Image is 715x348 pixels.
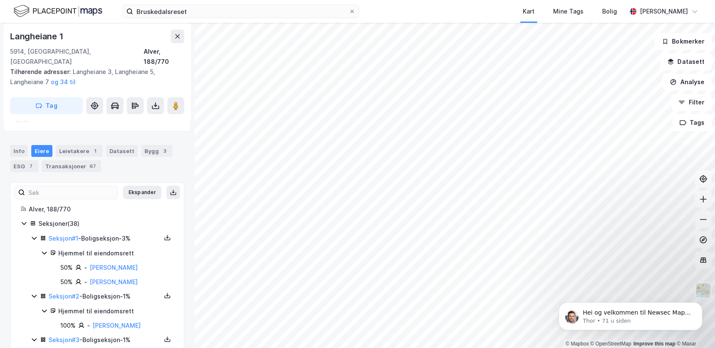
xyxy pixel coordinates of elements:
[60,321,76,331] div: 100%
[42,160,101,172] div: Transaksjoner
[10,47,144,67] div: 5914, [GEOGRAPHIC_DATA], [GEOGRAPHIC_DATA]
[88,162,98,170] div: 67
[93,322,141,329] a: [PERSON_NAME]
[37,33,146,40] p: Message from Thor, sent 71 u siden
[660,53,712,70] button: Datasett
[106,145,138,157] div: Datasett
[565,341,589,347] a: Mapbox
[633,341,675,347] a: Improve this map
[87,321,90,331] div: -
[49,235,78,242] a: Seksjon#1
[58,306,174,316] div: Hjemmel til eiendomsrett
[14,4,102,19] img: logo.f888ab2527a4732fd821a326f86c7f29.svg
[25,186,117,199] input: Søk
[672,114,712,131] button: Tags
[49,291,161,301] div: - Boligseksjon - 1%
[695,282,711,299] img: Z
[49,233,161,244] div: - Boligseksjon - 3%
[133,5,349,18] input: Søk på adresse, matrikkel, gårdeiere, leietakere eller personer
[10,160,38,172] div: ESG
[123,186,161,199] button: Ekspander
[10,68,73,75] span: Tilhørende adresser:
[49,335,161,345] div: - Boligseksjon - 1%
[553,6,584,16] div: Mine Tags
[49,336,79,343] a: Seksjon#3
[91,147,99,155] div: 1
[84,277,87,287] div: -
[56,145,103,157] div: Leietakere
[84,263,87,273] div: -
[161,147,169,155] div: 3
[546,285,715,344] iframe: Intercom notifications melding
[671,94,712,111] button: Filter
[60,277,73,287] div: 50%
[602,6,617,16] div: Bolig
[29,204,174,214] div: Alver, 188/770
[655,33,712,50] button: Bokmerker
[10,145,28,157] div: Info
[663,74,712,90] button: Analyse
[31,145,52,157] div: Eiere
[49,293,79,300] a: Seksjon#2
[10,30,65,43] div: Langheiane 1
[10,67,177,87] div: Langheiane 3, Langheiane 5, Langheiane 7
[90,264,138,271] a: [PERSON_NAME]
[90,278,138,285] a: [PERSON_NAME]
[523,6,535,16] div: Kart
[590,341,631,347] a: OpenStreetMap
[144,47,184,67] div: Alver, 188/770
[10,97,83,114] button: Tag
[640,6,688,16] div: [PERSON_NAME]
[38,219,174,229] div: Seksjoner ( 38 )
[60,263,73,273] div: 50%
[27,162,35,170] div: 7
[141,145,172,157] div: Bygg
[58,248,174,258] div: Hjemmel til eiendomsrett
[37,25,145,65] span: Hei og velkommen til Newsec Maps, [PERSON_NAME] 🥳 Om det er du lurer på så kan du enkelt chatte d...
